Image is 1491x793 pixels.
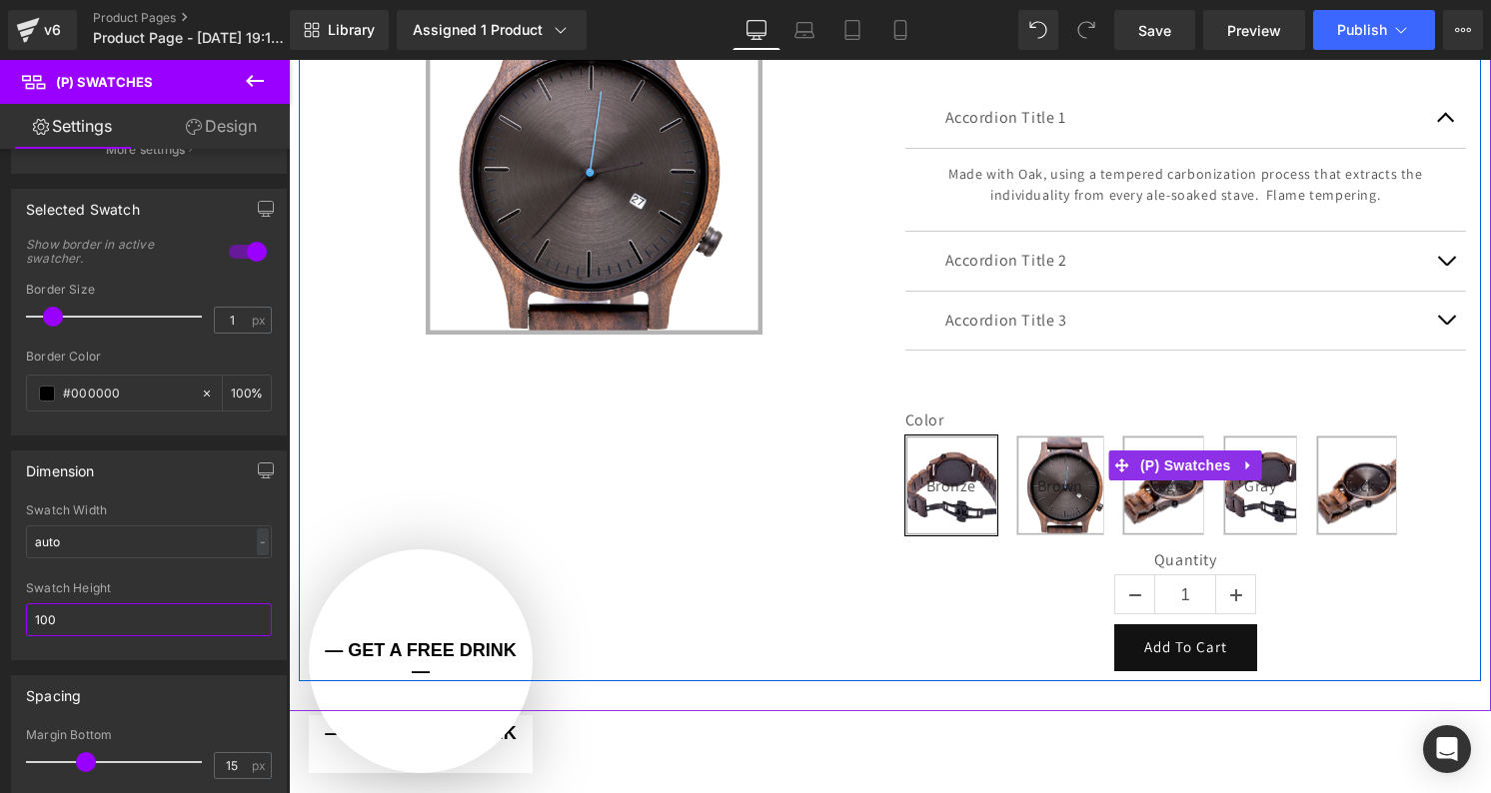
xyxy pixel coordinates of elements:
[748,377,794,474] span: Brown
[1423,725,1471,773] div: Open Intercom Messenger
[63,383,191,404] input: Color
[290,10,389,50] a: New Library
[955,377,987,474] span: Gray
[8,10,77,50] a: v6
[26,283,272,297] div: Border Size
[1138,20,1171,41] span: Save
[26,503,272,517] div: Swatch Width
[632,104,1163,146] p: Made with Oak, using a tempered carbonization process that extracts the individuality from every ...
[846,391,947,420] span: (P) Swatches
[252,314,269,327] span: px
[93,10,323,26] a: Product Pages
[26,728,272,742] div: Margin Bottom
[93,30,285,46] span: Product Page - [DATE] 19:14:10
[26,525,272,558] input: auto
[638,377,689,474] span: Bronze
[328,21,375,39] span: Library
[1018,10,1058,50] button: Undo
[1227,20,1281,41] span: Preview
[106,141,186,159] p: More settings
[617,351,1178,375] label: Color
[828,10,876,50] a: Tablet
[657,44,1138,73] p: Accordion Title 1
[26,603,272,636] input: auto
[223,376,271,410] div: %
[657,187,1138,216] p: Accordion Title 2
[252,759,269,772] span: px
[876,10,924,50] a: Mobile
[26,581,272,595] div: Swatch Height
[617,490,1178,514] label: Quantity
[1048,377,1087,474] span: Black
[12,126,286,173] button: More settings
[1203,10,1305,50] a: Preview
[733,10,780,50] a: Desktop
[854,377,894,474] span: Biege
[825,564,968,611] button: Add To Cart
[26,350,272,364] div: Border Color
[1066,10,1106,50] button: Redo
[1337,22,1387,38] span: Publish
[26,190,140,218] div: Selected Swatch
[149,104,294,149] a: Design
[257,528,269,555] div: -
[657,247,1138,276] p: Accordion Title 3
[56,74,153,90] span: (P) Swatches
[780,10,828,50] a: Laptop
[947,391,973,420] a: Expand / Collapse
[26,451,95,479] div: Dimension
[40,17,65,43] div: v6
[26,676,81,704] div: Spacing
[1313,10,1435,50] button: Publish
[1443,10,1483,50] button: More
[26,238,206,266] div: Show border in active swatcher.
[413,20,571,40] div: Assigned 1 Product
